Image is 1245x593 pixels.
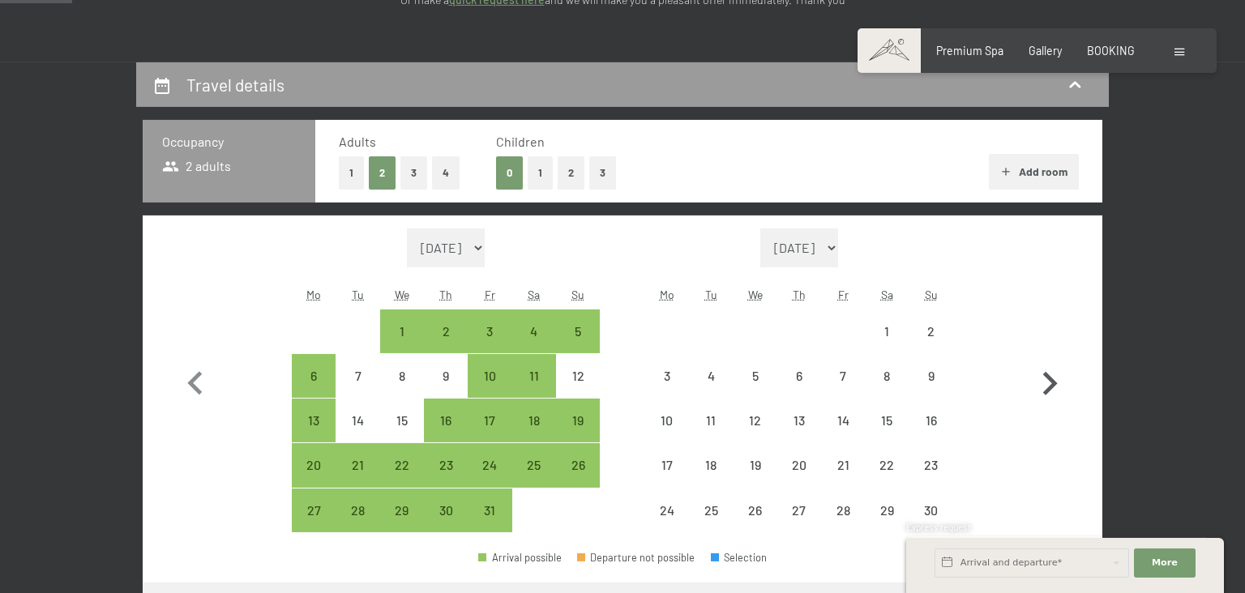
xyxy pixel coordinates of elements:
[292,399,336,442] div: Mon Oct 13 2025
[293,459,334,499] div: 20
[380,399,424,442] div: Wed Oct 15 2025
[865,354,909,398] div: Arrival not possible
[162,133,296,151] h3: Occupancy
[380,443,424,487] div: Wed Oct 22 2025
[777,488,821,532] div: Arrival not possible
[292,354,336,398] div: Arrival possible
[512,354,556,398] div: Arrival possible
[426,504,466,544] div: 30
[424,354,468,398] div: Thu Oct 09 2025
[1152,557,1178,570] span: More
[866,369,907,410] div: 8
[823,504,863,544] div: 28
[881,288,893,301] abbr: Saturday
[558,459,598,499] div: 26
[556,309,600,353] div: Sun Oct 05 2025
[571,288,584,301] abbr: Sunday
[478,552,562,563] div: Arrival possible
[380,309,424,353] div: Wed Oct 01 2025
[336,443,379,487] div: Tue Oct 21 2025
[469,504,510,544] div: 31
[838,288,849,301] abbr: Friday
[468,488,511,532] div: Fri Oct 31 2025
[821,488,865,532] div: Arrival not possible
[514,414,554,454] div: 18
[1026,228,1073,533] button: Next month
[865,488,909,532] div: Arrival not possible
[337,414,378,454] div: 14
[925,288,938,301] abbr: Sunday
[909,488,953,532] div: Sun Nov 30 2025
[337,459,378,499] div: 21
[514,459,554,499] div: 25
[469,459,510,499] div: 24
[426,369,466,410] div: 9
[733,443,777,487] div: Wed Nov 19 2025
[512,443,556,487] div: Arrival possible
[589,156,616,190] button: 3
[528,156,553,190] button: 1
[645,399,689,442] div: Arrival not possible
[647,369,687,410] div: 3
[689,488,733,532] div: Tue Nov 25 2025
[292,443,336,487] div: Mon Oct 20 2025
[382,459,422,499] div: 22
[865,399,909,442] div: Sat Nov 15 2025
[865,443,909,487] div: Arrival not possible
[306,288,321,301] abbr: Monday
[512,399,556,442] div: Arrival possible
[909,309,953,353] div: Sun Nov 02 2025
[468,309,511,353] div: Arrival possible
[424,443,468,487] div: Thu Oct 23 2025
[336,399,379,442] div: Arrival not possible
[689,443,733,487] div: Arrival not possible
[556,354,600,398] div: Sun Oct 12 2025
[556,399,600,442] div: Arrival possible
[865,488,909,532] div: Sat Nov 29 2025
[733,488,777,532] div: Arrival not possible
[186,75,285,95] h2: Travel details
[1029,44,1062,58] span: Gallery
[337,369,378,410] div: 7
[691,459,731,499] div: 18
[779,414,819,454] div: 13
[689,399,733,442] div: Arrival not possible
[424,309,468,353] div: Arrival possible
[512,354,556,398] div: Sat Oct 11 2025
[512,399,556,442] div: Sat Oct 18 2025
[936,44,1003,58] span: Premium Spa
[468,443,511,487] div: Fri Oct 24 2025
[336,354,379,398] div: Tue Oct 07 2025
[647,504,687,544] div: 24
[645,488,689,532] div: Arrival not possible
[424,488,468,532] div: Thu Oct 30 2025
[424,443,468,487] div: Arrival possible
[909,443,953,487] div: Arrival not possible
[339,134,376,149] span: Adults
[369,156,396,190] button: 2
[779,459,819,499] div: 20
[380,488,424,532] div: Wed Oct 29 2025
[496,156,523,190] button: 0
[292,488,336,532] div: Mon Oct 27 2025
[645,354,689,398] div: Mon Nov 03 2025
[866,459,907,499] div: 22
[733,443,777,487] div: Arrival not possible
[660,288,674,301] abbr: Monday
[380,443,424,487] div: Arrival possible
[468,488,511,532] div: Arrival possible
[380,399,424,442] div: Arrival not possible
[777,354,821,398] div: Arrival not possible
[733,399,777,442] div: Wed Nov 12 2025
[514,369,554,410] div: 11
[336,443,379,487] div: Arrival possible
[734,459,775,499] div: 19
[336,399,379,442] div: Tue Oct 14 2025
[468,399,511,442] div: Fri Oct 17 2025
[793,288,806,301] abbr: Thursday
[909,309,953,353] div: Arrival not possible
[777,399,821,442] div: Thu Nov 13 2025
[989,154,1079,190] button: Add room
[556,443,600,487] div: Sun Oct 26 2025
[426,414,466,454] div: 16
